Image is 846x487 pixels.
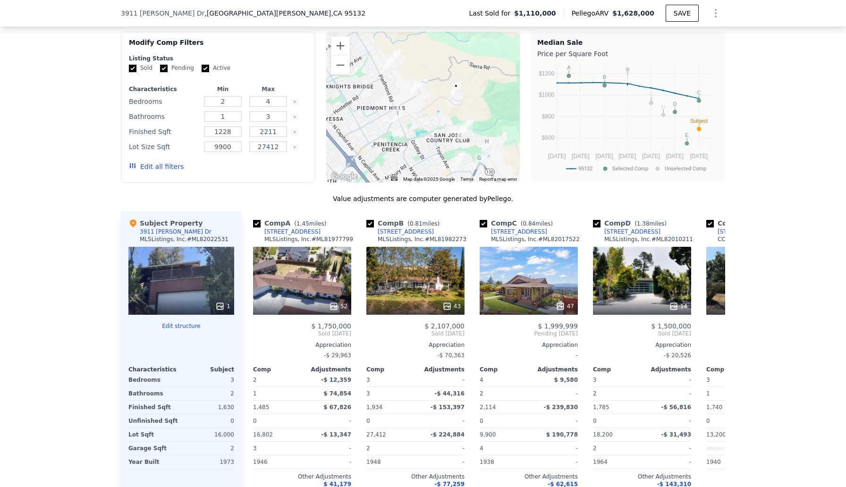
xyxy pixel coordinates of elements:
[539,92,555,98] text: $1000
[480,366,529,373] div: Comp
[366,366,415,373] div: Comp
[604,235,693,243] div: MLSListings, Inc. # ML82010211
[593,418,597,424] span: 0
[572,153,590,160] text: [DATE]
[128,414,179,428] div: Unfinished Sqft
[665,166,706,172] text: Unselected Comp
[480,473,578,480] div: Other Adjustments
[253,330,351,337] span: Sold [DATE]
[649,92,653,97] text: G
[202,64,230,72] label: Active
[537,60,719,178] svg: A chart.
[417,373,465,386] div: -
[544,404,578,411] span: -$ 239,830
[664,352,691,359] span: -$ 20,526
[181,366,234,373] div: Subject
[666,153,684,160] text: [DATE]
[417,455,465,469] div: -
[631,220,670,227] span: ( miles)
[329,302,347,311] div: 52
[706,455,753,469] div: 1940
[706,442,753,455] div: Unspecified
[304,455,351,469] div: -
[673,101,677,107] text: D
[129,95,198,108] div: Bedrooms
[637,220,650,227] span: 1.38
[572,8,613,18] span: Pellego ARV
[491,235,580,243] div: MLSListings, Inc. # ML82017522
[706,341,804,349] div: Appreciation
[529,366,578,373] div: Adjustments
[253,455,300,469] div: 1946
[183,442,234,455] div: 2
[690,118,708,124] text: Subject
[644,455,691,469] div: -
[253,387,300,400] div: 1
[383,57,393,73] div: 1653 Old Piedmont Rd
[474,153,484,169] div: 10970 Ridgeview Ave
[323,404,351,411] span: $ 67,826
[431,404,465,411] span: -$ 153,397
[129,110,198,123] div: Bathrooms
[480,418,483,424] span: 0
[567,65,571,70] text: A
[366,418,370,424] span: 0
[537,38,719,47] div: Median Sale
[128,401,179,414] div: Finished Sqft
[323,390,351,397] span: $ 74,854
[718,235,771,243] div: CCAOR # 41101550
[183,373,234,386] div: 3
[593,366,642,373] div: Comp
[202,65,209,72] input: Active
[706,349,804,362] div: -
[293,115,296,119] button: Clear
[302,366,351,373] div: Adjustments
[366,330,465,337] span: Sold [DATE]
[404,220,443,227] span: ( miles)
[304,442,351,455] div: -
[434,390,465,397] span: -$ 44,316
[366,387,414,400] div: 3
[129,65,136,72] input: Sold
[329,170,360,183] a: Open this area in Google Maps (opens a new window)
[480,228,547,235] a: [STREET_ADDRESS]
[618,153,636,160] text: [DATE]
[644,414,691,428] div: -
[253,404,269,411] span: 1,485
[140,228,211,235] div: 3911 [PERSON_NAME] Dr
[706,377,710,383] span: 3
[706,366,755,373] div: Comp
[183,401,234,414] div: 1,630
[293,130,296,134] button: Clear
[329,170,360,183] img: Google
[469,8,515,18] span: Last Sold for
[593,431,613,438] span: 18,200
[706,218,783,228] div: Comp E
[331,9,365,17] span: , CA 95132
[390,49,401,65] div: 3462 Outlook Ct
[304,414,351,428] div: -
[366,228,434,235] a: [STREET_ADDRESS]
[451,81,461,97] div: 3911 Mylinda Dr
[128,442,179,455] div: Garage Sqft
[442,302,461,311] div: 43
[612,9,654,17] span: $1,628,000
[183,455,234,469] div: 1973
[546,431,578,438] span: $ 190,778
[514,8,556,18] span: $1,110,000
[183,414,234,428] div: 0
[121,8,204,18] span: 3911 [PERSON_NAME] Dr
[366,473,465,480] div: Other Adjustments
[480,431,496,438] span: 9,900
[627,75,628,80] text: I
[554,377,578,383] span: $ 9,580
[706,418,710,424] span: 0
[160,64,194,72] label: Pending
[463,118,473,134] div: 11176 Canon Vista Ave
[531,455,578,469] div: -
[129,162,184,171] button: Edit all filters
[480,445,483,452] span: 4
[160,65,168,72] input: Pending
[311,322,351,330] span: $ 1,750,000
